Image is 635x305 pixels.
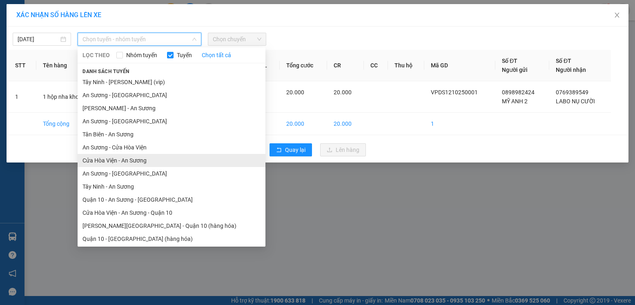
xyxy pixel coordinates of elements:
[320,143,366,156] button: uploadLên hàng
[78,219,265,232] li: [PERSON_NAME][GEOGRAPHIC_DATA] - Quận 10 (hàng hóa)
[556,58,571,64] span: Số ĐT
[82,51,110,60] span: LỌC THEO
[327,50,364,81] th: CR
[78,154,265,167] li: Cửa Hòa Viện - An Sương
[502,58,517,64] span: Số ĐT
[3,5,39,41] img: logo
[78,115,265,128] li: An Sương - [GEOGRAPHIC_DATA]
[65,4,112,11] strong: ĐỒNG PHƯỚC
[174,51,195,60] span: Tuyến
[9,50,36,81] th: STT
[431,89,478,96] span: VPDS1210250001
[123,51,160,60] span: Nhóm tuyến
[36,81,98,113] td: 1 hộp nha khoa
[78,206,265,219] li: Cửa Hòa Viện - An Sương - Quận 10
[78,232,265,245] li: Quận 10 - [GEOGRAPHIC_DATA] (hàng hóa)
[502,89,535,96] span: 0898982424
[78,89,265,102] li: An Sương - [GEOGRAPHIC_DATA]
[65,13,110,23] span: Bến xe [GEOGRAPHIC_DATA]
[78,193,265,206] li: Quận 10 - An Sương - [GEOGRAPHIC_DATA]
[16,11,101,19] span: XÁC NHẬN SỐ HÀNG LÊN XE
[22,44,100,51] span: -----------------------------------------
[424,50,495,81] th: Mã GD
[556,98,595,105] span: LABO NỤ CƯỜI
[286,89,304,96] span: 20.000
[65,36,100,41] span: Hotline: 19001152
[556,67,586,73] span: Người nhận
[78,180,265,193] li: Tây Ninh - An Sương
[78,141,265,154] li: An Sương - Cửa Hòa Viện
[213,33,261,45] span: Chọn chuyến
[502,98,528,105] span: MỸ ANH 2
[327,113,364,135] td: 20.000
[502,67,528,73] span: Người gửi
[18,35,59,44] input: 12/10/2025
[285,145,305,154] span: Quay lại
[78,76,265,89] li: Tây Ninh - [PERSON_NAME] (vip)
[18,59,50,64] span: 08:04:03 [DATE]
[36,113,98,135] td: Tổng cộng
[334,89,352,96] span: 20.000
[202,51,231,60] a: Chọn tất cả
[41,52,86,58] span: VPDS1210250004
[65,24,112,35] span: 01 Võ Văn Truyện, KP.1, Phường 2
[78,102,265,115] li: [PERSON_NAME] - An Sương
[36,50,98,81] th: Tên hàng
[78,167,265,180] li: An Sương - [GEOGRAPHIC_DATA]
[606,4,628,27] button: Close
[424,113,495,135] td: 1
[388,50,425,81] th: Thu hộ
[614,12,620,18] span: close
[556,89,588,96] span: 0769389549
[9,81,36,113] td: 1
[280,50,327,81] th: Tổng cước
[280,113,327,135] td: 20.000
[270,143,312,156] button: rollbackQuay lại
[2,59,50,64] span: In ngày:
[276,147,282,154] span: rollback
[78,68,134,75] span: Danh sách tuyến
[2,53,86,58] span: [PERSON_NAME]:
[78,128,265,141] li: Tân Biên - An Sương
[192,37,197,42] span: down
[364,50,388,81] th: CC
[82,33,196,45] span: Chọn tuyến - nhóm tuyến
